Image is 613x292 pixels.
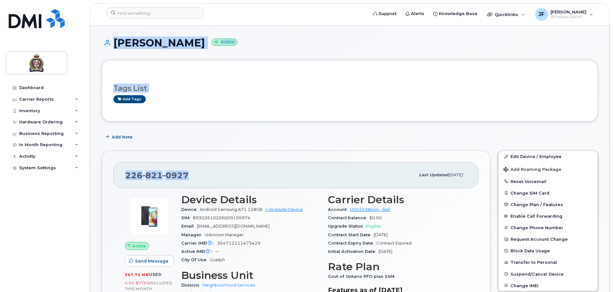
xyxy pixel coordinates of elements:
[498,222,598,233] button: Change Phone Number
[503,167,561,173] span: Add Roaming Package
[498,280,598,291] button: Change IMEI
[205,232,244,237] span: Unknown Manager
[181,232,205,237] span: Manager
[181,257,210,262] span: City Of Use
[125,272,149,277] span: 367.72 MB
[498,199,598,210] button: Change Plan / Features
[328,215,369,220] span: Contract balance
[328,241,376,246] span: Contract Expiry Date
[130,197,168,236] img: image20231002-3703462-2fiket.jpeg
[328,232,374,237] span: Contract Start Date
[511,271,564,276] span: Suspend/Cancel Device
[374,232,388,237] span: [DATE]
[419,172,448,177] span: Last updated
[149,272,162,277] span: used
[143,171,163,180] span: 821
[113,84,586,92] h3: Tags List
[366,224,381,229] span: Eligible
[181,270,320,281] h3: Business Unit
[215,249,219,254] span: —
[376,241,412,246] span: Contract Expired
[181,207,200,212] span: Device
[200,207,263,212] span: Android Samsung A71 128GB
[132,243,146,249] span: Active
[113,95,146,103] a: Add tags
[328,261,467,272] h3: Rate Plan
[135,258,168,264] span: Send Message
[498,176,598,187] button: Reset Voicemail
[102,131,138,143] button: Add Note
[498,245,598,256] button: Block Data Usage
[181,241,217,246] span: Carrier IMEI
[125,280,173,291] span: included this month
[328,194,467,205] h3: Carrier Details
[210,257,225,262] span: Guelph
[498,256,598,268] button: Transfer to Personal
[217,241,260,246] span: 354712111473429
[197,224,270,229] span: [EMAIL_ADDRESS][DOMAIN_NAME]
[448,172,463,177] span: [DATE]
[125,171,189,180] span: 226
[181,283,202,288] span: Division
[328,207,350,212] span: Account
[265,207,303,212] a: + Upgrade Device
[498,187,598,199] button: Change SIM Card
[328,224,366,229] span: Upgrade Status
[181,215,193,220] span: SIM
[369,215,382,220] span: $0.00
[498,233,598,245] button: Request Account Change
[379,249,392,254] span: [DATE]
[328,249,379,254] span: Initial Activation Date
[498,268,598,280] button: Suspend/Cancel Device
[498,151,598,162] a: Edit Device / Employee
[498,163,598,176] button: Add Roaming Package
[511,214,562,219] span: Enable Call Forwarding
[498,210,598,222] button: Enable Call Forwarding
[181,249,215,254] span: Active IMEI
[193,215,250,220] span: 89302610206009195974
[350,207,390,212] a: 0503338644 - Bell
[112,134,133,140] span: Add Note
[102,37,598,48] h1: [PERSON_NAME]
[181,224,197,229] span: Email
[125,255,174,267] button: Send Message
[181,194,320,205] h3: Device Details
[202,283,255,288] a: Neighbourhood Services
[163,171,189,180] span: 0927
[125,281,149,285] span: 0.00 Bytes
[511,202,563,207] span: Change Plan / Features
[328,274,398,279] span: Govt of Ontario PFO plan 24M
[211,38,237,46] small: Active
